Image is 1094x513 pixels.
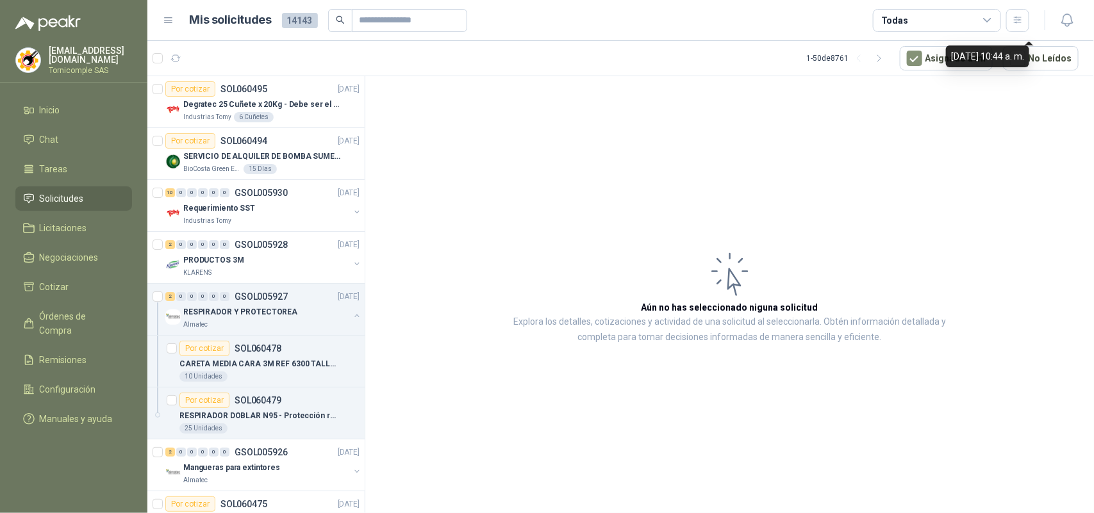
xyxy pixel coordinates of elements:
span: Configuración [40,382,96,396]
div: 10 Unidades [179,371,228,382]
a: Negociaciones [15,245,132,270]
a: Órdenes de Compra [15,304,132,343]
a: Configuración [15,377,132,402]
img: Company Logo [16,48,40,72]
div: 0 [198,448,208,457]
p: SERVICIO DE ALQUILER DE BOMBA SUMERGIBLE DE 1 HP [183,151,343,163]
div: 0 [176,292,186,301]
p: GSOL005927 [235,292,288,301]
div: 0 [220,292,229,301]
div: 0 [209,240,219,249]
div: Todas [881,13,908,28]
p: Requerimiento SST [183,202,255,215]
img: Company Logo [165,257,181,273]
div: 0 [209,292,219,301]
span: Cotizar [40,280,69,294]
span: Solicitudes [40,191,84,206]
p: [EMAIL_ADDRESS][DOMAIN_NAME] [49,46,132,64]
img: Company Logo [165,206,181,221]
img: Company Logo [165,154,181,169]
div: 0 [187,448,197,457]
div: 25 Unidades [179,423,228,434]
div: 15 Días [244,164,277,174]
p: Mangueras para extintores [183,462,280,474]
a: Remisiones [15,348,132,372]
span: Chat [40,133,59,147]
p: Tornicomple SAS [49,67,132,74]
div: Por cotizar [179,341,229,356]
img: Company Logo [165,465,181,480]
p: GSOL005930 [235,188,288,197]
div: 1 - 50 de 8761 [806,48,890,69]
div: 0 [187,292,197,301]
p: Industrias Tomy [183,216,231,226]
div: 0 [220,448,229,457]
div: 0 [187,240,197,249]
div: 0 [176,240,186,249]
p: SOL060495 [220,85,267,94]
a: Por cotizarSOL060479RESPIRADOR DOBLAR N95 - Protección respiratoria desechable N-9525 Unidades [147,387,365,439]
p: Industrias Tomy [183,112,231,122]
p: PRODUCTOS 3M [183,254,244,266]
a: 10 0 0 0 0 0 GSOL005930[DATE] Company LogoRequerimiento SSTIndustrias Tomy [165,185,362,226]
p: KLARENS [183,268,211,278]
p: [DATE] [338,291,360,303]
img: Company Logo [165,102,181,117]
p: SOL060479 [235,396,281,405]
p: SOL060494 [220,136,267,145]
span: 14143 [282,13,318,28]
p: [DATE] [338,83,360,95]
a: 2 0 0 0 0 0 GSOL005926[DATE] Company LogoMangueras para extintoresAlmatec [165,444,362,485]
p: [DATE] [338,239,360,251]
a: Tareas [15,157,132,181]
a: 2 0 0 0 0 0 GSOL005928[DATE] Company LogoPRODUCTOS 3MKLARENS [165,237,362,278]
div: 0 [187,188,197,197]
div: 0 [220,240,229,249]
div: 2 [165,448,175,457]
div: Por cotizar [165,496,215,512]
p: Almatec [183,475,208,485]
span: search [336,15,345,24]
span: Inicio [40,103,60,117]
div: Por cotizar [165,81,215,97]
a: Chat [15,127,132,152]
p: Almatec [183,320,208,330]
span: Órdenes de Compra [40,309,120,338]
div: 0 [198,240,208,249]
div: 0 [209,188,219,197]
span: Manuales y ayuda [40,412,113,426]
p: CARETA MEDIA CARA 3M REF 6300 TALLA L [179,358,339,370]
p: [DATE] [338,498,360,510]
p: [DATE] [338,446,360,459]
a: Cotizar [15,275,132,299]
a: Por cotizarSOL060495[DATE] Company LogoDegratec 25 Cuñete x 20Kg - Debe ser el de Tecnas (por aho... [147,76,365,128]
span: Tareas [40,162,68,176]
h3: Aún no has seleccionado niguna solicitud [642,300,818,314]
div: 0 [220,188,229,197]
span: Remisiones [40,353,87,367]
p: Explora los detalles, cotizaciones y actividad de una solicitud al seleccionarla. Obtén informaci... [493,314,966,345]
div: 0 [209,448,219,457]
div: 2 [165,240,175,249]
a: 2 0 0 0 0 0 GSOL005927[DATE] Company LogoRESPIRADOR Y PROTECTOREAAlmatec [165,289,362,330]
p: RESPIRADOR Y PROTECTOREA [183,306,297,318]
a: Manuales y ayuda [15,407,132,431]
p: Degratec 25 Cuñete x 20Kg - Debe ser el de Tecnas (por ahora homologado) - (Adjuntar ficha técnica) [183,99,343,111]
p: SOL060478 [235,344,281,353]
div: Por cotizar [179,393,229,408]
p: GSOL005928 [235,240,288,249]
div: 0 [198,188,208,197]
h1: Mis solicitudes [190,11,272,29]
img: Logo peakr [15,15,81,31]
p: GSOL005926 [235,448,288,457]
div: 0 [176,188,186,197]
p: [DATE] [338,135,360,147]
p: SOL060475 [220,500,267,509]
div: 0 [198,292,208,301]
div: Por cotizar [165,133,215,149]
p: [DATE] [338,187,360,199]
span: Negociaciones [40,250,99,265]
div: 2 [165,292,175,301]
div: 6 Cuñetes [234,112,274,122]
p: RESPIRADOR DOBLAR N95 - Protección respiratoria desechable N-95 [179,410,339,422]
